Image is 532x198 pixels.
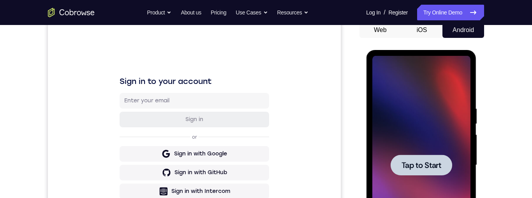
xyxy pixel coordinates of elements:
button: Web [359,22,401,38]
button: Use Cases [236,5,268,20]
button: Product [147,5,172,20]
button: Sign in with GitHub [72,143,221,158]
a: Pricing [211,5,226,20]
div: Sign in with Google [126,128,179,136]
span: Tap to Start [35,111,75,119]
p: or [143,112,151,118]
button: Android [442,22,484,38]
button: Sign in with Intercom [72,161,221,177]
div: Sign in with GitHub [127,146,179,154]
span: / [384,8,385,17]
button: Tap to Start [24,105,86,125]
button: Sign in with Zendesk [72,180,221,196]
a: About us [181,5,201,20]
a: Register [389,5,408,20]
a: Try Online Demo [417,5,484,20]
button: Sign in [72,89,221,105]
a: Go to the home page [48,8,95,17]
div: Sign in with Intercom [123,165,182,173]
button: Sign in with Google [72,124,221,139]
button: iOS [401,22,443,38]
button: Resources [277,5,309,20]
div: Sign in with Zendesk [124,184,181,192]
a: Log In [366,5,381,20]
input: Enter your email [76,75,217,82]
h1: Sign in to your account [72,54,221,64]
